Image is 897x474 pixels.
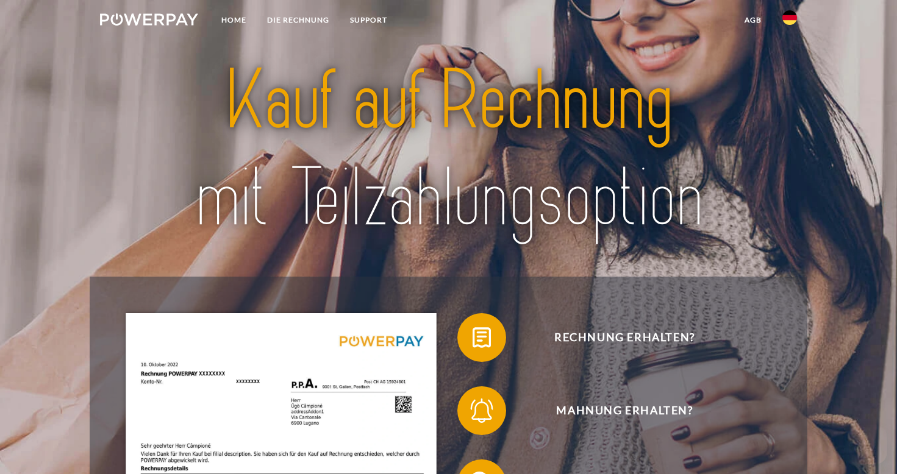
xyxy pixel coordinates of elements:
[734,9,772,31] a: agb
[466,395,497,426] img: qb_bell.svg
[848,425,887,464] iframe: Schaltfläche zum Öffnen des Messaging-Fensters
[475,313,774,362] span: Rechnung erhalten?
[457,313,774,362] button: Rechnung erhalten?
[782,10,797,25] img: de
[340,9,398,31] a: SUPPORT
[211,9,257,31] a: Home
[100,13,198,26] img: logo-powerpay-white.svg
[466,322,497,353] img: qb_bill.svg
[134,48,762,252] img: title-powerpay_de.svg
[475,386,774,435] span: Mahnung erhalten?
[257,9,340,31] a: DIE RECHNUNG
[457,386,774,435] button: Mahnung erhalten?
